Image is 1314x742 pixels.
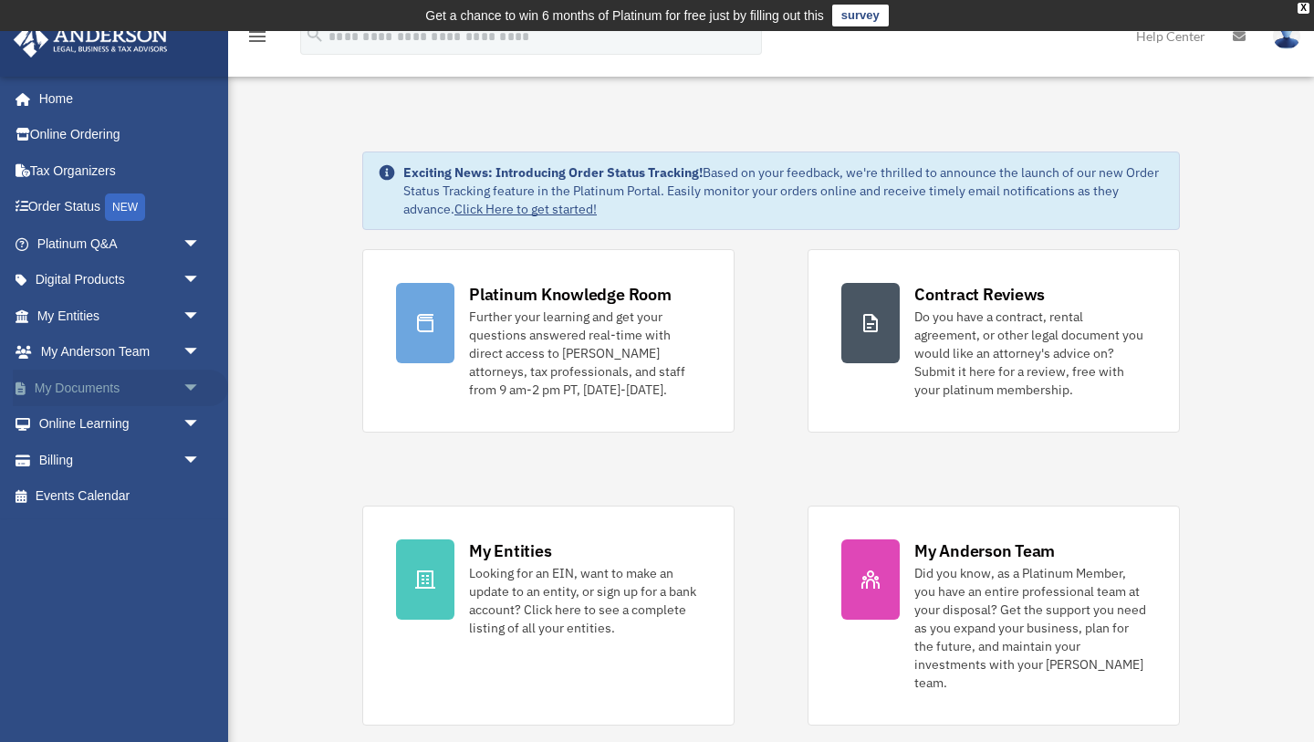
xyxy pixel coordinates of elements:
strong: Exciting News: Introducing Order Status Tracking! [403,164,703,181]
img: User Pic [1273,23,1300,49]
div: Contract Reviews [914,283,1045,306]
div: Further your learning and get your questions answered real-time with direct access to [PERSON_NAM... [469,308,701,399]
a: Tax Organizers [13,152,228,189]
a: Order StatusNEW [13,189,228,226]
a: Platinum Knowledge Room Further your learning and get your questions answered real-time with dire... [362,249,735,433]
span: arrow_drop_down [182,262,219,299]
a: Billingarrow_drop_down [13,442,228,478]
div: Platinum Knowledge Room [469,283,672,306]
div: Did you know, as a Platinum Member, you have an entire professional team at your disposal? Get th... [914,564,1146,692]
a: Click Here to get started! [454,201,597,217]
img: Anderson Advisors Platinum Portal [8,22,173,57]
div: Looking for an EIN, want to make an update to an entity, or sign up for a bank account? Click her... [469,564,701,637]
div: My Entities [469,539,551,562]
span: arrow_drop_down [182,298,219,335]
span: arrow_drop_down [182,442,219,479]
span: arrow_drop_down [182,370,219,407]
span: arrow_drop_down [182,334,219,371]
div: NEW [105,193,145,221]
a: Platinum Q&Aarrow_drop_down [13,225,228,262]
span: arrow_drop_down [182,225,219,263]
a: menu [246,32,268,47]
a: survey [832,5,889,26]
a: My Entities Looking for an EIN, want to make an update to an entity, or sign up for a bank accoun... [362,506,735,726]
div: close [1298,3,1309,14]
a: Contract Reviews Do you have a contract, rental agreement, or other legal document you would like... [808,249,1180,433]
a: Events Calendar [13,478,228,515]
a: Digital Productsarrow_drop_down [13,262,228,298]
span: arrow_drop_down [182,406,219,444]
div: Based on your feedback, we're thrilled to announce the launch of our new Order Status Tracking fe... [403,163,1164,218]
i: search [305,25,325,45]
div: Do you have a contract, rental agreement, or other legal document you would like an attorney's ad... [914,308,1146,399]
a: My Documentsarrow_drop_down [13,370,228,406]
a: Online Learningarrow_drop_down [13,406,228,443]
div: Get a chance to win 6 months of Platinum for free just by filling out this [425,5,824,26]
a: My Anderson Team Did you know, as a Platinum Member, you have an entire professional team at your... [808,506,1180,726]
div: My Anderson Team [914,539,1055,562]
i: menu [246,26,268,47]
a: My Anderson Teamarrow_drop_down [13,334,228,371]
a: Online Ordering [13,117,228,153]
a: Home [13,80,219,117]
a: My Entitiesarrow_drop_down [13,298,228,334]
